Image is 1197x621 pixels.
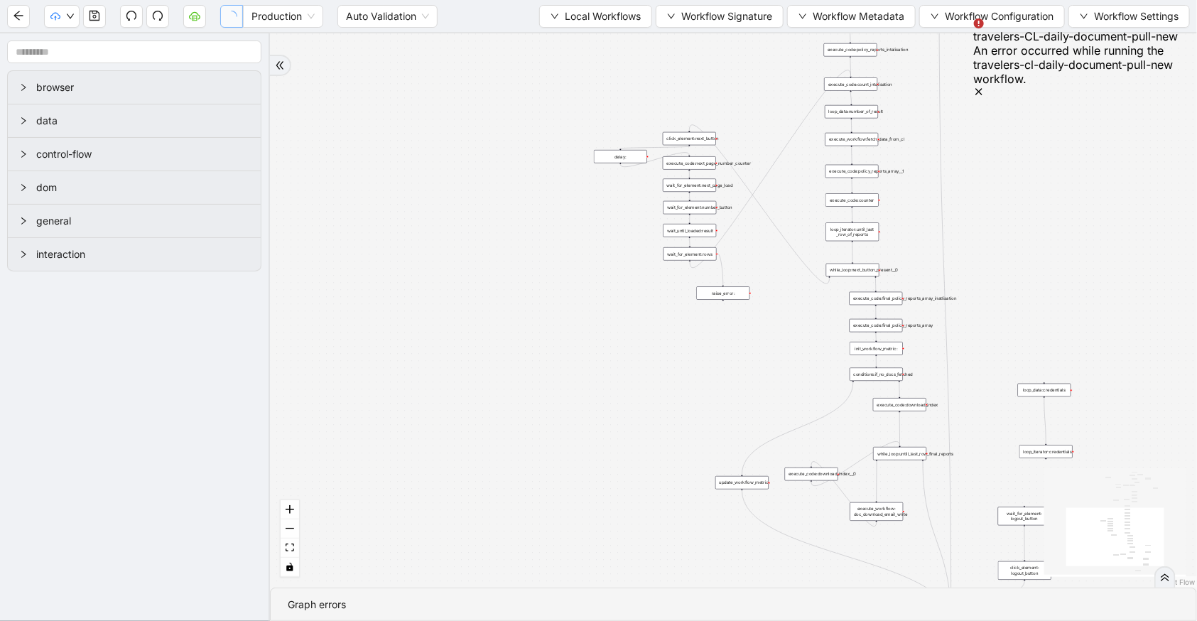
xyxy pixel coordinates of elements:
[826,222,879,241] div: loop_iterator:until_last _row_of_reports
[656,5,784,28] button: downWorkflow Signature
[1019,445,1073,458] div: loop_iterator:credentials
[998,561,1051,580] div: click_element: logout_button
[825,105,878,119] div: loop_data:number_of_result
[811,442,900,486] g: Edge from execute_code:download_index__0 to while_loop:untill_last_row_final_reports
[931,12,939,21] span: down
[13,10,24,21] span: arrow-left
[226,10,237,21] span: loading
[275,60,285,70] span: double-right
[664,201,717,215] div: wait_for_element:number_button
[715,476,769,490] div: update_workflow_metric:
[825,133,879,146] div: execute_workflow:fetch_data_from_cl
[998,507,1051,526] div: wait_for_element: logout_button
[19,250,28,259] span: right
[850,58,851,76] g: Edge from execute_code:policy_reports_intalisation to execute_code:count_intalisation
[36,247,249,262] span: interaction
[813,9,904,24] span: Workflow Metadata
[664,247,717,261] div: wait_for_element:rows
[281,500,299,519] button: zoom in
[36,180,249,195] span: dom
[973,43,1179,86] div: An error occurred while running the travelers-cl-daily-document-pull-new workflow.
[8,238,261,271] div: interaction
[621,146,690,148] g: Edge from click_element:next_button to delay:
[551,12,559,21] span: down
[697,286,750,300] div: raise_error:plus-circle
[826,264,879,277] div: while_loop:next_button_present__0
[8,104,261,137] div: data
[1041,463,1051,472] span: plus-circle
[873,398,926,411] div: execute_code:download_index
[697,286,750,300] div: raise_error:
[663,156,716,170] div: execute_code:next_page_number_counter
[66,12,75,21] span: down
[785,468,838,481] div: execute_code:download_index__0
[594,150,647,163] div: delay:
[346,6,429,27] span: Auto Validation
[44,5,80,28] button: cloud-uploaddown
[850,342,903,355] div: init_workflow_metric:
[690,70,851,268] g: Edge from wait_for_element:rows to execute_code:count_intalisation
[281,539,299,558] button: fit view
[787,5,916,28] button: downWorkflow Metadata
[1158,578,1195,586] a: React Flow attribution
[19,183,28,192] span: right
[281,519,299,539] button: zoom out
[146,5,169,28] button: redo
[8,205,261,237] div: general
[1018,384,1071,397] div: loop_data:credentials
[663,179,716,193] div: wait_for_element:next_page_load
[539,5,652,28] button: downLocal Workflows
[742,382,854,475] g: Edge from conditions:if_no_docs_fetched to update_workflow_metric:
[690,125,830,283] g: Edge from while_loop:next_button_present__0 to click_element:next_button
[83,5,106,28] button: save
[36,80,249,95] span: browser
[565,9,641,24] span: Local Workflows
[183,5,206,28] button: cloud-server
[667,12,676,21] span: down
[19,150,28,158] span: right
[825,165,879,178] div: execute_code:policy_reports_array__1
[663,224,716,237] div: wait_until_loaded:result
[8,138,261,171] div: control-flow
[8,171,261,204] div: dom
[36,113,249,129] span: data
[811,462,877,526] g: Edge from execute_workflow: doc_download_email_write to execute_code:download_index__0
[919,5,1065,28] button: downWorkflow Configuration
[1160,573,1170,583] span: double-right
[850,319,903,333] div: execute_code:final_policy_reports_array
[718,254,723,285] g: Edge from wait_for_element:rows to raise_error:
[850,26,851,42] g: Edge from execute_workflow:fetch_last_run_date_from_google_sheet to execute_code:policy_reports_i...
[850,292,903,306] div: execute_code:final_policy_reports_array_inatlisation
[50,11,60,21] span: cloud-upload
[621,153,690,167] g: Edge from delay: to execute_code:next_page_number_counter
[663,132,716,146] div: click_element:next_button
[850,502,904,521] div: execute_workflow: doc_download_email_write
[19,83,28,92] span: right
[89,10,100,21] span: save
[152,10,163,21] span: redo
[8,71,261,104] div: browser
[719,305,728,314] span: plus-circle
[19,217,28,225] span: right
[945,9,1054,24] span: Workflow Configuration
[824,43,877,57] div: execute_code:policy_reports_intalisation
[1019,445,1073,458] div: loop_iterator:credentialsplus-circle
[825,193,879,207] div: execute_code:counter
[126,10,137,21] span: undo
[798,12,807,21] span: down
[7,5,30,28] button: arrow-left
[850,368,903,382] div: conditions:if_no_docs_fetched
